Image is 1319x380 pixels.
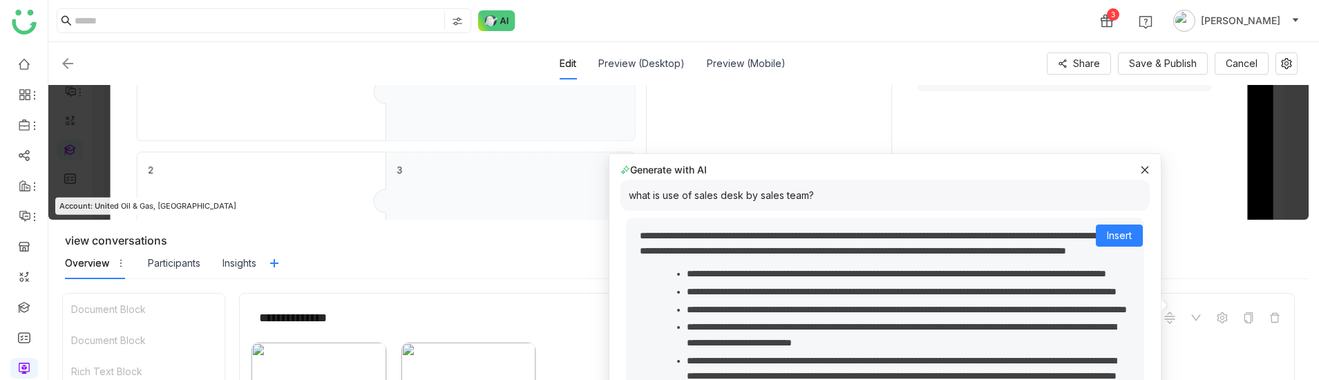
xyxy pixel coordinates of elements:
[1107,228,1132,243] span: Insert
[560,48,576,79] div: Edit
[1170,10,1302,32] button: [PERSON_NAME]
[1226,56,1258,71] span: Cancel
[1139,15,1152,29] img: help.svg
[1107,8,1119,21] div: 3
[63,325,225,356] div: Document Block
[620,180,1150,211] div: what is use of sales desk by sales team?
[478,10,515,31] img: ask-buddy-normal.svg
[65,256,109,271] div: Overview
[1173,10,1195,32] img: avatar
[59,55,76,72] img: back.svg
[65,234,1309,247] div: view conversations
[148,256,200,271] div: Participants
[1073,56,1100,71] span: Share
[598,48,685,79] div: Preview (Desktop)
[1047,53,1111,75] button: Share
[1118,53,1208,75] button: Save & Publish
[1096,225,1143,247] button: Insert
[222,256,256,271] div: Insights
[707,48,786,79] div: Preview (Mobile)
[59,200,236,212] span: Account: United Oil & Gas, [GEOGRAPHIC_DATA]
[63,294,225,325] div: Document Block
[1129,56,1197,71] span: Save & Publish
[452,16,463,27] img: search-type.svg
[12,10,37,35] img: logo
[1215,53,1269,75] button: Cancel
[620,162,707,177] div: Generate with AI
[1201,13,1280,28] span: [PERSON_NAME]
